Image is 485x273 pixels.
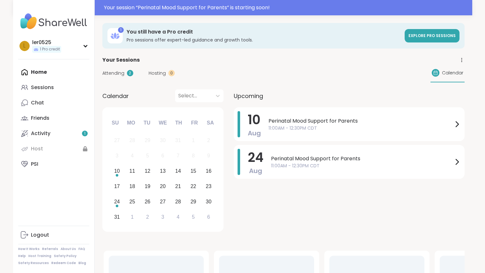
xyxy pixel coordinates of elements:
div: Choose Tuesday, September 2nd, 2025 [141,210,154,224]
div: 11 [129,167,135,175]
div: Choose Monday, September 1st, 2025 [125,210,139,224]
a: Referrals [42,247,58,251]
div: Choose Thursday, September 4th, 2025 [171,210,185,224]
div: Choose Monday, August 11th, 2025 [125,164,139,178]
div: Choose Friday, August 29th, 2025 [187,195,200,209]
span: Hosting [149,70,166,77]
div: Choose Thursday, August 14th, 2025 [171,164,185,178]
a: Host [18,141,89,156]
div: 6 [161,151,164,160]
div: Choose Tuesday, August 19th, 2025 [141,179,154,193]
div: 3 [115,151,118,160]
a: Sessions [18,80,89,95]
a: Logout [18,227,89,243]
div: Not available Saturday, August 9th, 2025 [202,149,216,163]
div: 31 [114,213,120,221]
span: 1 Pro credit [40,47,60,52]
div: We [156,116,170,130]
div: Choose Sunday, August 17th, 2025 [110,179,124,193]
div: 4 [177,213,180,221]
div: Choose Sunday, August 10th, 2025 [110,164,124,178]
div: Activity [31,130,50,137]
div: 29 [190,197,196,206]
a: Blog [78,261,86,265]
div: Choose Wednesday, August 20th, 2025 [156,179,170,193]
span: Perinatal Mood Support for Parents [268,117,453,125]
div: Choose Friday, August 15th, 2025 [187,164,200,178]
span: 11:00AM - 12:30PM CDT [271,163,453,169]
div: ler0525 [32,39,61,46]
a: Redeem Code [51,261,76,265]
div: Not available Wednesday, July 30th, 2025 [156,134,170,148]
div: Tu [140,116,154,130]
div: 17 [114,182,120,191]
div: 6 [207,213,210,221]
div: 2 [207,136,210,145]
a: Friends [18,110,89,126]
div: 31 [175,136,181,145]
div: 21 [175,182,181,191]
div: Not available Saturday, August 2nd, 2025 [202,134,216,148]
div: 23 [206,182,211,191]
div: Choose Saturday, August 30th, 2025 [202,195,216,209]
div: Not available Monday, August 4th, 2025 [125,149,139,163]
div: Not available Wednesday, August 6th, 2025 [156,149,170,163]
span: Aug [248,129,261,138]
div: 30 [206,197,211,206]
div: 0 [168,70,175,76]
a: Safety Policy [54,254,77,258]
div: Choose Friday, August 22nd, 2025 [187,179,200,193]
span: Your Sessions [102,56,140,64]
div: 20 [160,182,166,191]
div: Choose Sunday, August 24th, 2025 [110,195,124,209]
div: Not available Thursday, August 7th, 2025 [171,149,185,163]
div: 18 [129,182,135,191]
div: Choose Saturday, September 6th, 2025 [202,210,216,224]
div: Choose Wednesday, September 3rd, 2025 [156,210,170,224]
div: Not available Sunday, August 3rd, 2025 [110,149,124,163]
div: Choose Friday, September 5th, 2025 [187,210,200,224]
div: Not available Monday, July 28th, 2025 [125,134,139,148]
a: Help [18,254,26,258]
span: Perinatal Mood Support for Parents [271,155,453,163]
div: Mo [124,116,138,130]
div: Your session “ Perinatal Mood Support for Parents ” is starting soon! [104,4,468,11]
div: 8 [192,151,195,160]
a: Explore Pro sessions [405,29,459,42]
div: Host [31,145,43,152]
div: 4 [131,151,134,160]
div: 30 [160,136,166,145]
div: Not available Tuesday, August 5th, 2025 [141,149,154,163]
div: 9 [207,151,210,160]
div: 15 [190,167,196,175]
div: 22 [190,182,196,191]
span: 11:00AM - 12:30PM CDT [268,125,453,132]
span: 1 [84,131,85,136]
h3: Pro sessions offer expert-led guidance and growth tools. [127,37,401,43]
a: How It Works [18,247,40,251]
a: Safety Resources [18,261,49,265]
div: 5 [146,151,149,160]
div: Choose Wednesday, August 13th, 2025 [156,164,170,178]
div: 1 [192,136,195,145]
div: Choose Monday, August 25th, 2025 [125,195,139,209]
div: 25 [129,197,135,206]
div: 14 [175,167,181,175]
div: 28 [175,197,181,206]
div: 1 [131,213,134,221]
div: Sa [203,116,217,130]
div: Sessions [31,84,54,91]
div: Th [172,116,186,130]
div: 26 [145,197,151,206]
a: Chat [18,95,89,110]
div: 1 [118,27,124,33]
div: 2 [127,70,133,76]
span: Explore Pro sessions [408,33,456,38]
div: 28 [129,136,135,145]
div: 16 [206,167,211,175]
span: 10 [248,111,261,129]
div: Choose Monday, August 18th, 2025 [125,179,139,193]
div: Choose Wednesday, August 27th, 2025 [156,195,170,209]
div: 10 [114,167,120,175]
a: Activity1 [18,126,89,141]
